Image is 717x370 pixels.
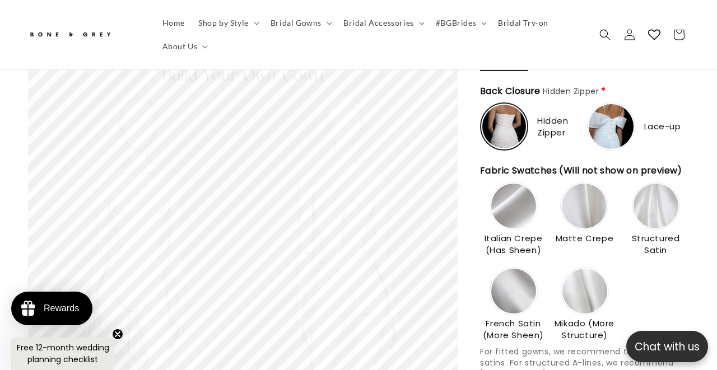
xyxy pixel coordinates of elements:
button: Close teaser [112,329,123,340]
img: https://cdn.shopify.com/s/files/1/0750/3832/7081/files/Closure-zipper.png?v=1756370614 [482,105,526,148]
img: Bone and Grey Bridal [28,26,112,44]
span: Bridal Accessories [343,18,414,28]
span: Lace-up [644,120,681,132]
summary: Bridal Accessories [337,11,429,35]
span: Structured Satin [622,232,689,256]
span: Shop by Style [198,18,249,28]
span: Hidden Zipper [543,86,599,97]
img: https://cdn.shopify.com/s/files/1/0750/3832/7081/files/2-French-Satin_e30a17c1-17c2-464b-8a17-b37... [491,269,536,313]
button: Open chatbox [626,331,708,362]
span: Free 12-month wedding planning checklist [17,342,109,365]
img: https://cdn.shopify.com/s/files/1/0750/3832/7081/files/3-Matte-Crepe_80be2520-7567-4bc4-80bf-3eeb... [562,184,607,228]
div: Free 12-month wedding planning checklistClose teaser [11,338,114,370]
button: Write a review [586,17,661,36]
span: French Satin (More Sheen) [480,317,547,341]
p: Chat with us [626,339,708,355]
summary: Bridal Gowns [264,11,337,35]
span: Italian Crepe (Has Sheen) [480,232,547,256]
span: Hidden Zipper [537,115,583,138]
span: Matte Crepe [554,232,616,244]
a: Home [156,11,192,35]
summary: #BGBrides [429,11,491,35]
img: https://cdn.shopify.com/s/files/1/0750/3832/7081/files/5-Mikado.jpg?v=1756368359 [562,269,607,313]
img: https://cdn.shopify.com/s/files/1/0750/3832/7081/files/4-Satin.jpg?v=1756368085 [634,184,678,228]
summary: About Us [156,35,213,58]
summary: Shop by Style [192,11,264,35]
summary: Search [593,22,617,47]
a: Bridal Try-on [491,11,555,35]
span: Bridal Gowns [271,18,322,28]
span: About Us [162,41,198,51]
a: Write a review [75,64,124,73]
span: Mikado (More Structure) [551,317,618,341]
span: Fabric Swatches (Will not show on preview) [480,164,685,177]
span: Back Closure [480,85,599,98]
span: #BGBrides [436,18,476,28]
img: https://cdn.shopify.com/s/files/1/0750/3832/7081/files/Closure-lace-up.jpg?v=1756370613 [589,104,634,149]
img: https://cdn.shopify.com/s/files/1/0750/3832/7081/files/1-Italian-Crepe_995fc379-4248-4617-84cd-83... [491,184,536,228]
div: Rewards [44,303,79,313]
a: Bone and Grey Bridal [24,21,145,48]
span: Bridal Try-on [498,18,548,28]
span: Home [162,18,185,28]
